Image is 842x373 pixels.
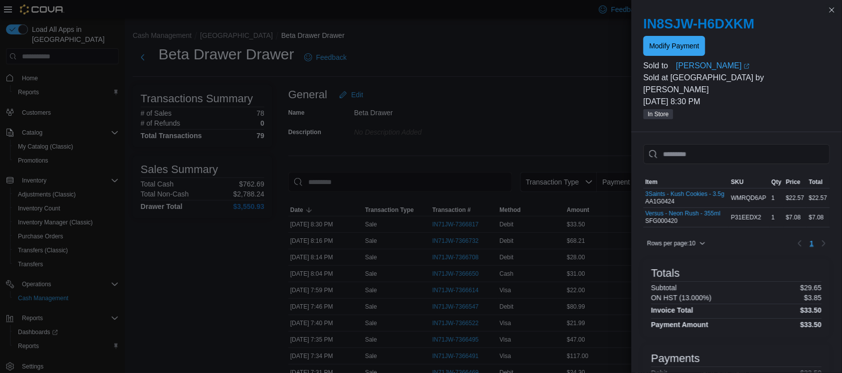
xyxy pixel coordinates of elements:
[651,306,694,314] h4: Invoice Total
[826,4,838,16] button: Close this dialog
[643,36,705,56] button: Modify Payment
[784,211,807,223] div: $7.08
[794,237,806,249] button: Previous page
[784,192,807,204] div: $22.57
[772,178,782,186] span: Qty
[643,176,729,188] button: Item
[645,210,721,225] div: SFG000420
[645,210,721,217] button: Versus - Neon Rush - 355ml
[676,60,830,72] a: [PERSON_NAME]External link
[651,294,712,302] h6: ON HST (13.000%)
[801,306,822,314] h4: $33.50
[643,109,673,119] span: In Store
[805,294,822,302] p: $3.85
[645,190,725,205] div: AA1G0424
[801,321,822,329] h4: $33.50
[807,192,830,204] div: $22.57
[770,176,784,188] button: Qty
[744,63,750,69] svg: External link
[784,176,807,188] button: Price
[651,284,677,292] h6: Subtotal
[651,267,680,279] h3: Totals
[643,237,710,249] button: Rows per page:10
[643,72,830,96] p: Sold at [GEOGRAPHIC_DATA] by [PERSON_NAME]
[647,239,696,247] span: Rows per page : 10
[731,178,744,186] span: SKU
[807,176,830,188] button: Total
[643,60,674,72] div: Sold to
[807,211,830,223] div: $7.08
[806,235,818,251] ul: Pagination for table: MemoryTable from EuiInMemoryTable
[648,110,669,119] span: In Store
[810,238,814,248] span: 1
[809,178,823,186] span: Total
[731,194,767,202] span: WMRQD6AP
[818,237,830,249] button: Next page
[770,211,784,223] div: 1
[643,96,830,108] p: [DATE] 8:30 PM
[770,192,784,204] div: 1
[643,16,830,32] h2: IN8SJW-H6DXKM
[786,178,801,186] span: Price
[645,190,725,197] button: 3Saints - Kush Cookies - 3.5g
[651,353,700,365] h3: Payments
[645,178,658,186] span: Item
[806,235,818,251] button: Page 1 of 1
[729,176,770,188] button: SKU
[731,213,762,221] span: P31EEDX2
[643,144,830,164] input: This is a search bar. As you type, the results lower in the page will automatically filter.
[801,284,822,292] p: $29.65
[651,321,709,329] h4: Payment Amount
[649,41,699,51] span: Modify Payment
[794,235,830,251] nav: Pagination for table: MemoryTable from EuiInMemoryTable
